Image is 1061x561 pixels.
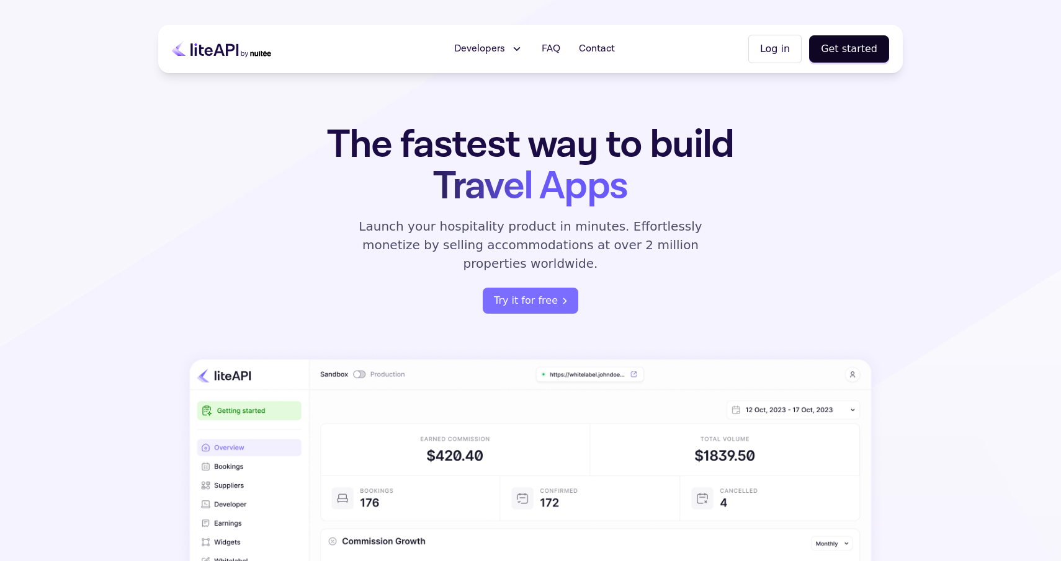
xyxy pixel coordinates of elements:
[454,42,505,56] span: Developers
[483,288,578,314] button: Try it for free
[748,35,802,63] button: Log in
[447,37,530,61] button: Developers
[288,124,773,207] h1: The fastest way to build
[344,217,717,273] p: Launch your hospitality product in minutes. Effortlessly monetize by selling accommodations at ov...
[809,35,889,63] button: Get started
[433,161,627,212] span: Travel Apps
[483,288,578,314] a: register
[542,42,560,56] span: FAQ
[571,37,622,61] a: Contact
[534,37,568,61] a: FAQ
[579,42,615,56] span: Contact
